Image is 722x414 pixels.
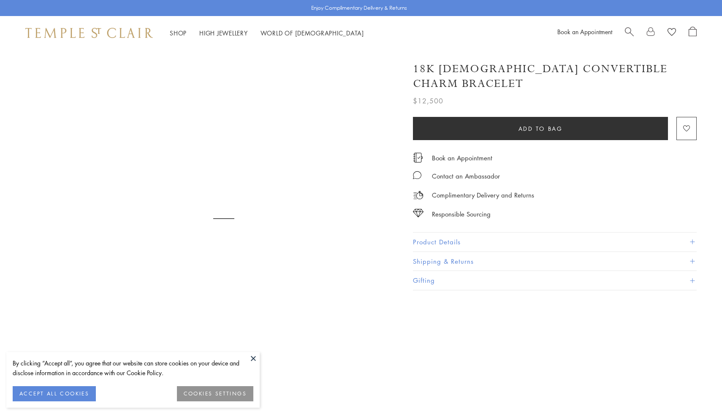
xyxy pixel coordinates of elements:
div: Responsible Sourcing [432,209,491,219]
button: Product Details [413,233,697,252]
img: icon_sourcing.svg [413,209,423,217]
a: Search [625,27,634,39]
div: By clicking “Accept all”, you agree that our website can store cookies on your device and disclos... [13,358,253,378]
a: Book an Appointment [432,153,492,162]
a: World of [DEMOGRAPHIC_DATA]World of [DEMOGRAPHIC_DATA] [261,29,364,37]
a: Open Shopping Bag [689,27,697,39]
span: Add to bag [518,124,563,133]
p: Enjoy Complimentary Delivery & Returns [311,4,407,12]
img: Temple St. Clair [25,28,153,38]
span: $12,500 [413,95,443,106]
img: icon_delivery.svg [413,190,423,200]
h1: 18K [DEMOGRAPHIC_DATA] Convertible Charm Bracelet [413,62,697,91]
button: Gifting [413,271,697,290]
button: Shipping & Returns [413,252,697,271]
a: View Wishlist [668,27,676,39]
iframe: Gorgias live chat messenger [680,374,714,406]
img: icon_appointment.svg [413,153,423,162]
div: Contact an Ambassador [432,171,500,181]
a: High JewelleryHigh Jewellery [199,29,248,37]
p: Complimentary Delivery and Returns [432,190,534,200]
img: MessageIcon-01_2.svg [413,171,421,179]
button: COOKIES SETTINGS [177,386,253,401]
a: Book an Appointment [557,27,612,36]
nav: Main navigation [170,28,364,38]
button: Add to bag [413,117,668,140]
button: ACCEPT ALL COOKIES [13,386,96,401]
a: ShopShop [170,29,187,37]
